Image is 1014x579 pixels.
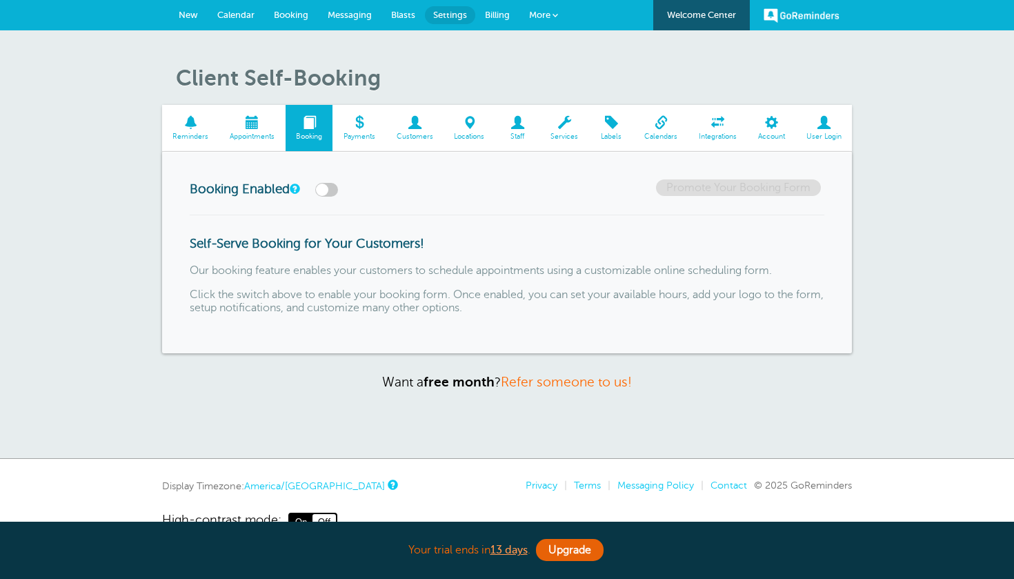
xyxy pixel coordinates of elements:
div: Your trial ends in . [162,536,852,565]
a: Appointments [219,105,286,151]
span: On [290,514,312,529]
a: This is the timezone being used to display dates and times to you on this device. Click the timez... [388,480,396,489]
a: Contact [710,480,747,491]
span: More [529,10,550,20]
span: Labels [596,133,627,141]
a: Services [540,105,589,151]
span: Calendar [217,10,255,20]
a: Locations [444,105,495,151]
li: | [557,480,567,491]
p: Click the switch above to enable your booking form. Once enabled, you can set your available hour... [190,288,824,315]
span: Billing [485,10,510,20]
span: Settings [433,10,467,20]
a: Messaging Policy [617,480,694,491]
span: © 2025 GoReminders [754,480,852,491]
a: User Login [795,105,852,151]
a: America/[GEOGRAPHIC_DATA] [244,480,385,491]
span: Blasts [391,10,415,20]
p: Want a ? [162,374,852,390]
a: Payments [332,105,386,151]
a: Staff [495,105,540,151]
span: Calendars [641,133,682,141]
div: Display Timezone: [162,480,396,492]
span: Reminders [169,133,212,141]
li: | [694,480,704,491]
span: User Login [802,133,845,141]
strong: free month [424,375,495,389]
span: Integrations [695,133,741,141]
a: Terms [574,480,601,491]
span: Customers [392,133,437,141]
a: Account [747,105,795,151]
h1: Client Self-Booking [176,65,852,91]
span: Locations [450,133,488,141]
span: Booking [274,10,308,20]
span: High-contrast mode: [162,513,281,531]
h3: Booking Enabled [190,179,397,197]
p: Our booking feature enables your customers to schedule appointments using a customizable online s... [190,264,824,277]
a: 13 days [490,544,528,556]
a: Calendars [634,105,688,151]
span: Account [754,133,788,141]
a: High-contrast mode: On Off [162,513,852,531]
span: Off [312,514,336,529]
a: Labels [589,105,634,151]
li: | [601,480,610,491]
a: Settings [425,6,475,24]
a: Reminders [162,105,219,151]
span: Staff [502,133,533,141]
a: Refer someone to us! [501,375,632,389]
a: Upgrade [536,539,604,561]
span: Messaging [328,10,372,20]
a: Promote Your Booking Form [656,179,821,196]
a: This switch turns your online booking form on or off. [290,184,298,193]
span: Booking [292,133,326,141]
a: Privacy [526,480,557,491]
h3: Self-Serve Booking for Your Customers! [190,236,824,251]
span: Appointments [226,133,279,141]
a: Integrations [688,105,748,151]
span: Payments [339,133,379,141]
a: Customers [386,105,444,151]
span: New [179,10,198,20]
span: Services [547,133,582,141]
